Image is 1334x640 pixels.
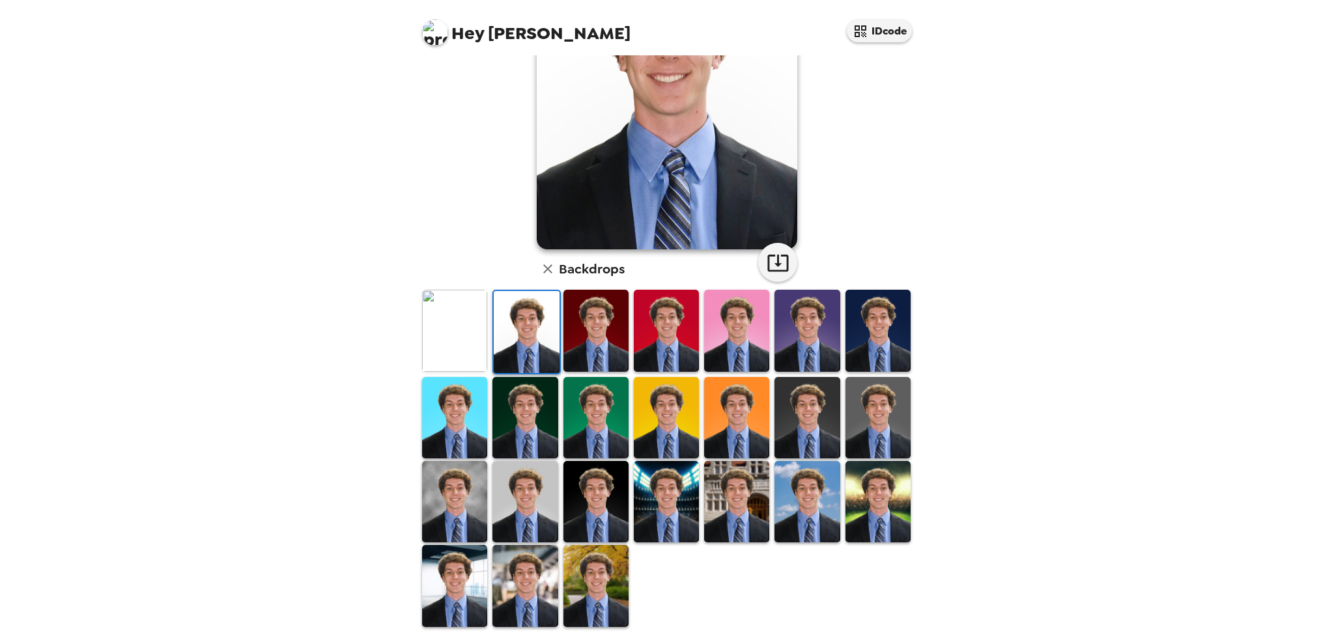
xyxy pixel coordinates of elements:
img: profile pic [422,20,448,46]
h6: Backdrops [559,258,625,279]
span: [PERSON_NAME] [422,13,631,42]
button: IDcode [847,20,912,42]
img: Original [422,290,487,371]
span: Hey [451,21,484,45]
